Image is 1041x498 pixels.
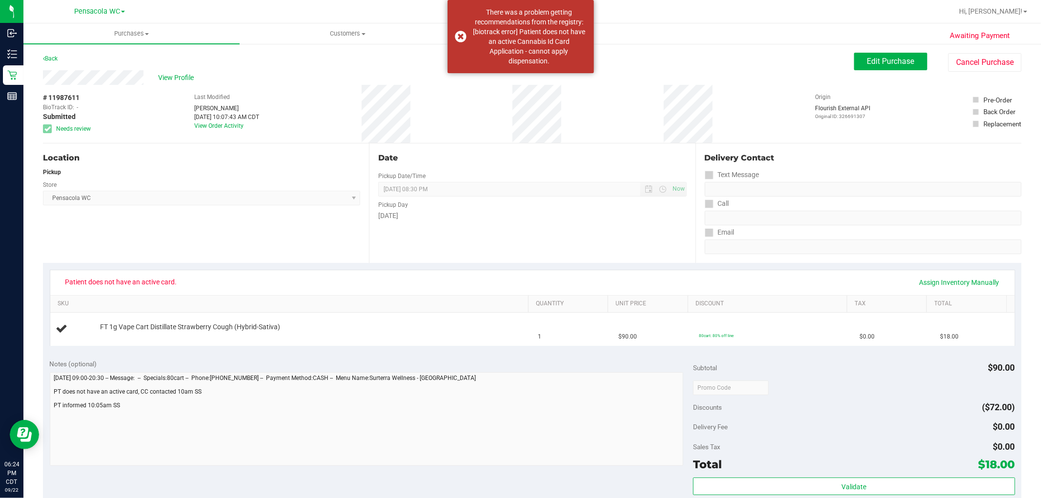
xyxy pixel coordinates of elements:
span: Delivery Fee [693,423,728,431]
label: Text Message [705,168,759,182]
span: Submitted [43,112,76,122]
label: Origin [815,93,831,101]
span: Notes (optional) [50,360,97,368]
span: 80cart: 80% off line [699,333,734,338]
label: Pickup Date/Time [378,172,426,180]
span: ($72.00) [982,402,1015,412]
span: $90.00 [988,362,1015,373]
inline-svg: Reports [7,91,17,101]
input: Format: (999) 999-9999 [705,182,1021,197]
button: Validate [693,478,1015,495]
label: Store [43,180,57,189]
span: Patient does not have an active card. [59,274,184,290]
span: $18.00 [940,332,959,341]
div: Pre-Order [983,95,1012,105]
span: Validate [841,483,866,491]
span: $0.00 [859,332,875,341]
span: BioTrack ID: [43,103,74,112]
span: # 11987611 [43,93,80,103]
div: Location [43,152,360,164]
a: Purchases [23,23,240,44]
a: Total [935,300,1003,308]
span: Customers [240,29,455,38]
p: Original ID: 326691307 [815,113,870,120]
strong: Pickup [43,169,61,176]
div: Flourish External API [815,104,870,120]
inline-svg: Retail [7,70,17,80]
label: Pickup Day [378,200,408,209]
div: Back Order [983,107,1016,117]
div: There was a problem getting recommendations from the registry: [biotrack error] Patient does not ... [472,7,587,66]
div: [PERSON_NAME] [194,104,259,113]
span: Awaiting Payment [950,30,1010,41]
a: Tax [855,300,923,308]
label: Email [705,225,735,239]
button: Cancel Purchase [948,53,1021,72]
a: Unit Price [616,300,684,308]
a: Customers [240,23,456,44]
span: Needs review [56,124,91,133]
span: Discounts [693,398,722,416]
span: Sales Tax [693,443,720,451]
span: Edit Purchase [867,57,915,66]
p: 06:24 PM CDT [4,460,19,486]
label: Last Modified [194,93,230,101]
input: Promo Code [693,380,769,395]
span: 1 [538,332,542,341]
div: [DATE] [378,211,686,221]
label: Call [705,197,729,211]
span: $90.00 [618,332,637,341]
iframe: Resource center [10,420,39,449]
div: Replacement [983,119,1021,129]
span: View Profile [158,73,197,83]
div: Delivery Contact [705,152,1021,164]
span: Pensacola WC [74,7,120,16]
inline-svg: Inbound [7,28,17,38]
a: Assign Inventory Manually [913,274,1006,291]
button: Edit Purchase [854,53,927,70]
span: Hi, [PERSON_NAME]! [959,7,1022,15]
a: Quantity [536,300,604,308]
p: 09/22 [4,486,19,494]
input: Format: (999) 999-9999 [705,211,1021,225]
a: View Order Activity [194,122,244,129]
span: Subtotal [693,364,717,372]
span: $0.00 [993,421,1015,432]
span: FT 1g Vape Cart Distillate Strawberry Cough (Hybrid-Sativa) [100,322,280,332]
span: $18.00 [979,458,1015,471]
span: $0.00 [993,441,1015,452]
span: Total [693,458,722,471]
span: - [77,103,78,112]
div: [DATE] 10:07:43 AM CDT [194,113,259,121]
inline-svg: Inventory [7,49,17,59]
a: Back [43,55,58,62]
span: Purchases [23,29,240,38]
a: SKU [58,300,525,308]
div: Date [378,152,686,164]
a: Discount [695,300,843,308]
